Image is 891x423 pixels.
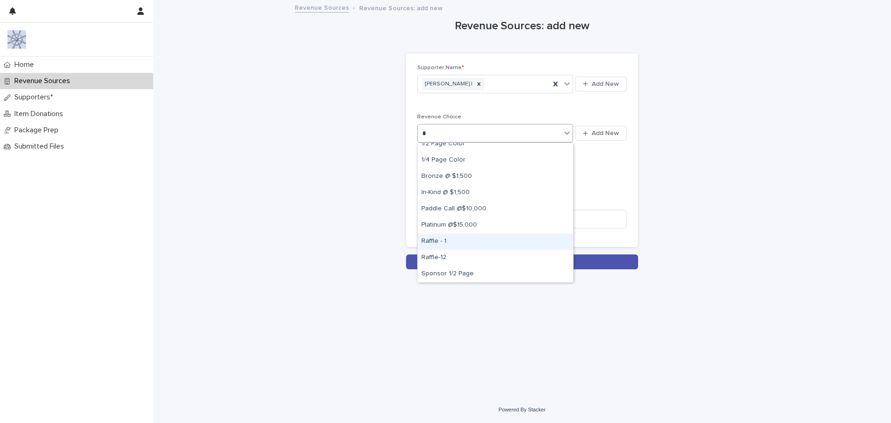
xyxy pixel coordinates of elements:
h1: Revenue Sources: add new [406,20,638,33]
p: Package Prep [11,126,66,135]
p: Revenue Sources: add new [359,2,443,13]
p: Item Donations [11,110,71,118]
img: 9nJvCigXQD6Aux1Mxhwl [7,30,26,49]
div: Raffle-12 [418,250,573,266]
a: Revenue Sources [295,2,349,13]
a: Powered By Stacker [498,407,545,412]
div: Raffle - 1 [418,234,573,250]
p: Home [11,60,41,69]
span: Add New [592,130,619,137]
p: Revenue Sources [11,77,77,85]
p: Supporters* [11,93,60,102]
button: Save [406,254,638,269]
div: Sponsor 1/2 Page [418,266,573,282]
div: 1/2 Page Color [418,136,573,152]
div: Bronze @ $1,500 [418,169,573,185]
div: 1/4 Page Color [418,152,573,169]
div: Platinum @$15,000 [418,217,573,234]
span: Supporter Name [417,65,464,71]
div: Paddle Call @$10,000 [418,201,573,217]
p: Submitted Files [11,142,71,151]
div: [PERSON_NAME] | [422,78,474,91]
button: Add New [575,77,627,91]
span: Add New [592,81,619,87]
div: In-Kind @ $1,500 [418,185,573,201]
span: Revenue Choice [417,114,461,120]
button: Add New [575,126,627,141]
